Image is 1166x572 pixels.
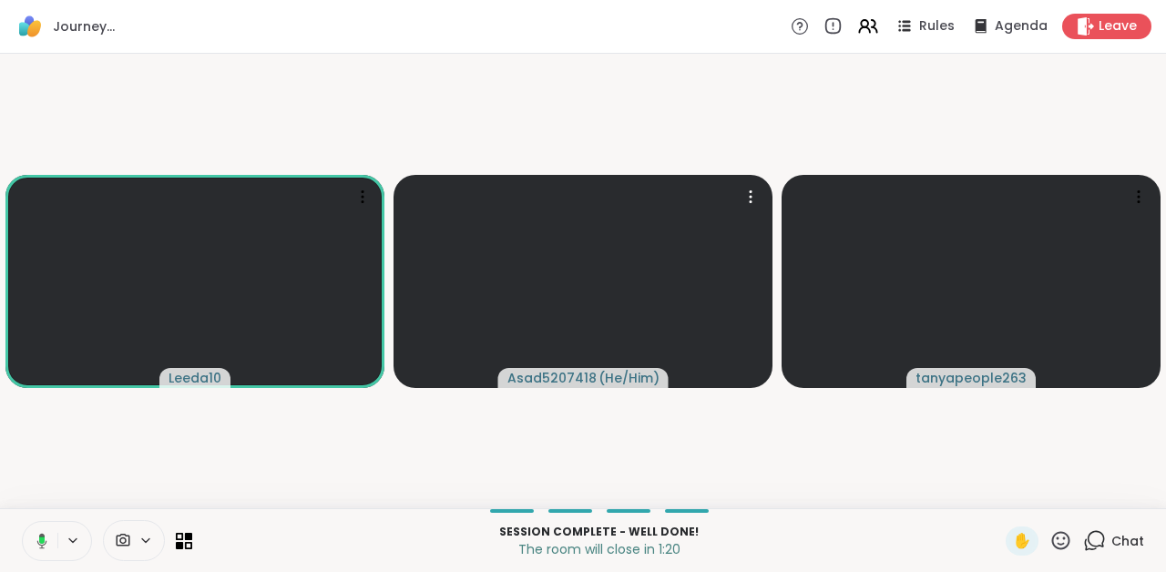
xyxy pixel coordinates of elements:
span: ✋ [1013,530,1031,552]
span: Agenda [995,17,1048,36]
span: Asad5207418 [507,369,597,387]
img: ShareWell Logomark [15,11,46,42]
span: ( He/Him ) [598,369,660,387]
p: Session Complete - well done! [203,524,995,540]
span: Journey... [53,17,115,36]
p: The room will close in 1:20 [203,540,995,558]
span: Chat [1111,532,1144,550]
span: Leave [1099,17,1137,36]
span: tanyapeople263 [915,369,1027,387]
span: Leeda10 [169,369,221,387]
span: Rules [919,17,955,36]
